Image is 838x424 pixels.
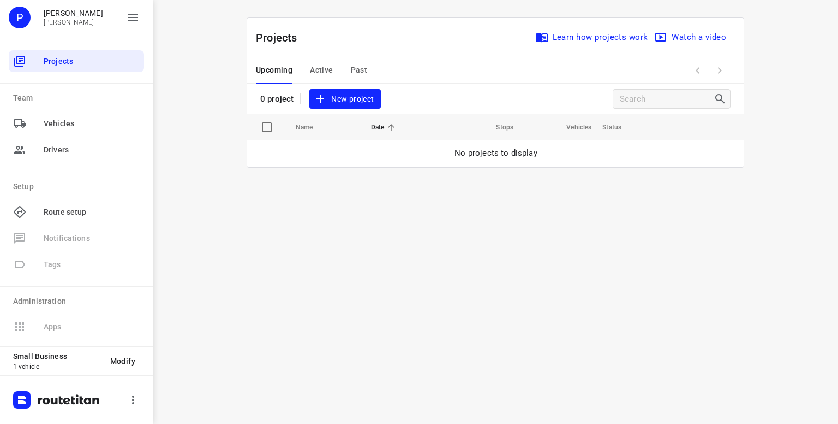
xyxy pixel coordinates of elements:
[9,139,144,161] div: Drivers
[482,121,513,134] span: Stops
[44,19,103,26] p: Peter Hilderson
[316,92,374,106] span: New project
[260,94,294,104] p: 0 project
[256,63,292,77] span: Upcoming
[44,207,140,218] span: Route setup
[44,9,103,17] p: Peter Hilderson
[9,113,144,134] div: Vehicles
[714,92,730,105] div: Search
[310,63,333,77] span: Active
[9,225,144,251] span: Available only on our Business plan
[13,92,144,104] p: Team
[9,7,31,28] div: P
[620,91,714,108] input: Search projects
[709,60,731,81] span: Next Page
[371,121,399,134] span: Date
[602,121,636,134] span: Status
[13,363,101,370] p: 1 vehicle
[44,56,140,67] span: Projects
[9,201,144,223] div: Route setup
[351,63,368,77] span: Past
[13,352,101,361] p: Small Business
[44,144,140,156] span: Drivers
[9,50,144,72] div: Projects
[44,118,140,129] span: Vehicles
[552,121,591,134] span: Vehicles
[13,181,144,192] p: Setup
[110,357,135,366] span: Modify
[256,30,306,46] p: Projects
[309,89,380,109] button: New project
[687,60,709,81] span: Previous Page
[9,251,144,278] span: Available only on our Business plan
[9,314,144,340] span: Available only on our Business plan
[101,351,144,371] button: Modify
[296,121,327,134] span: Name
[13,296,144,307] p: Administration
